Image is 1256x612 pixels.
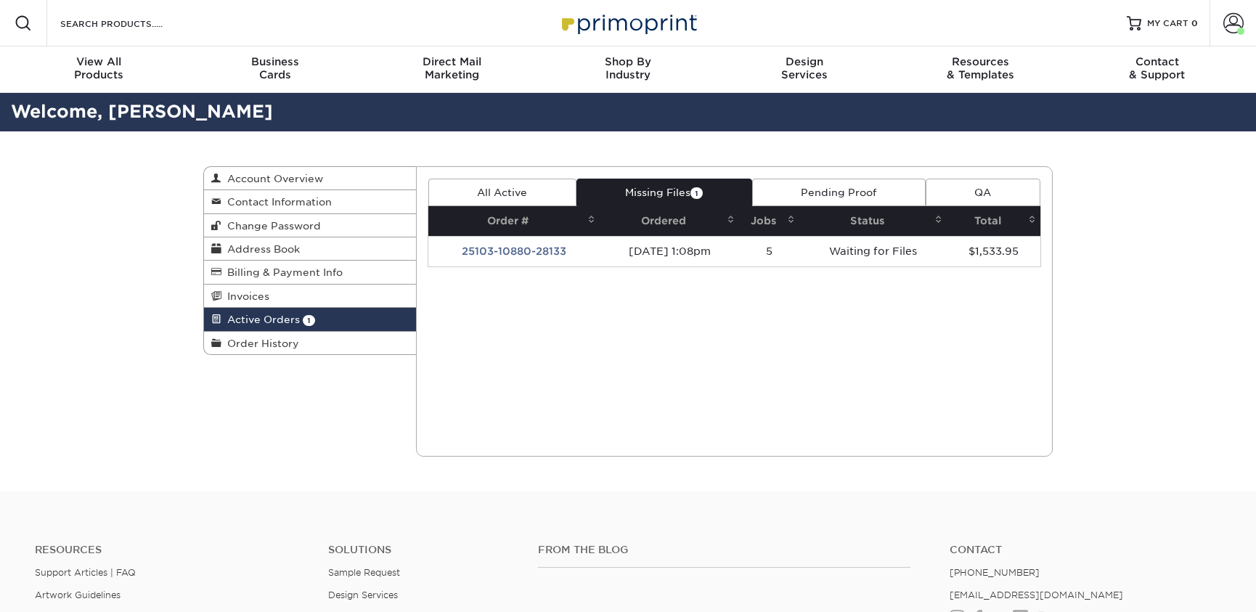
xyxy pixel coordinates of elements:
div: & Templates [892,55,1069,81]
a: All Active [428,179,576,206]
a: Account Overview [204,167,416,190]
td: 25103-10880-28133 [428,236,600,266]
span: Active Orders [221,314,300,325]
th: Ordered [600,206,739,236]
td: $1,533.95 [947,236,1040,266]
a: Resources& Templates [892,46,1069,93]
a: Contact& Support [1069,46,1245,93]
a: Support Articles | FAQ [35,567,136,578]
th: Status [799,206,947,236]
input: SEARCH PRODUCTS..... [59,15,200,32]
a: Contact [950,544,1221,556]
a: Invoices [204,285,416,308]
span: View All [11,55,187,68]
a: Shop ByIndustry [540,46,717,93]
a: Artwork Guidelines [35,589,121,600]
span: 0 [1191,18,1198,28]
a: Active Orders 1 [204,308,416,331]
a: DesignServices [716,46,892,93]
td: Waiting for Files [799,236,947,266]
span: Resources [892,55,1069,68]
a: [PHONE_NUMBER] [950,567,1040,578]
h4: Resources [35,544,306,556]
div: Marketing [364,55,540,81]
a: Address Book [204,237,416,261]
th: Total [947,206,1040,236]
span: Business [187,55,364,68]
span: 1 [303,315,315,326]
div: Products [11,55,187,81]
a: Direct MailMarketing [364,46,540,93]
span: Direct Mail [364,55,540,68]
h4: Solutions [328,544,516,556]
div: & Support [1069,55,1245,81]
span: Order History [221,338,299,349]
a: Sample Request [328,567,400,578]
a: Design Services [328,589,398,600]
a: QA [926,179,1040,206]
span: Billing & Payment Info [221,266,343,278]
td: [DATE] 1:08pm [600,236,739,266]
span: Design [716,55,892,68]
span: Invoices [221,290,269,302]
a: [EMAIL_ADDRESS][DOMAIN_NAME] [950,589,1123,600]
a: Contact Information [204,190,416,213]
a: Change Password [204,214,416,237]
td: 5 [739,236,799,266]
a: View AllProducts [11,46,187,93]
th: Jobs [739,206,799,236]
div: Industry [540,55,717,81]
span: 1 [690,187,703,198]
a: Billing & Payment Info [204,261,416,284]
span: Account Overview [221,173,323,184]
a: Pending Proof [752,179,926,206]
img: Primoprint [555,7,701,38]
div: Cards [187,55,364,81]
span: Contact [1069,55,1245,68]
th: Order # [428,206,600,236]
span: Change Password [221,220,321,232]
span: Address Book [221,243,300,255]
h4: From the Blog [538,544,910,556]
span: Shop By [540,55,717,68]
a: BusinessCards [187,46,364,93]
span: MY CART [1147,17,1188,30]
span: Contact Information [221,196,332,208]
div: Services [716,55,892,81]
a: Order History [204,332,416,354]
a: Missing Files1 [576,179,752,206]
